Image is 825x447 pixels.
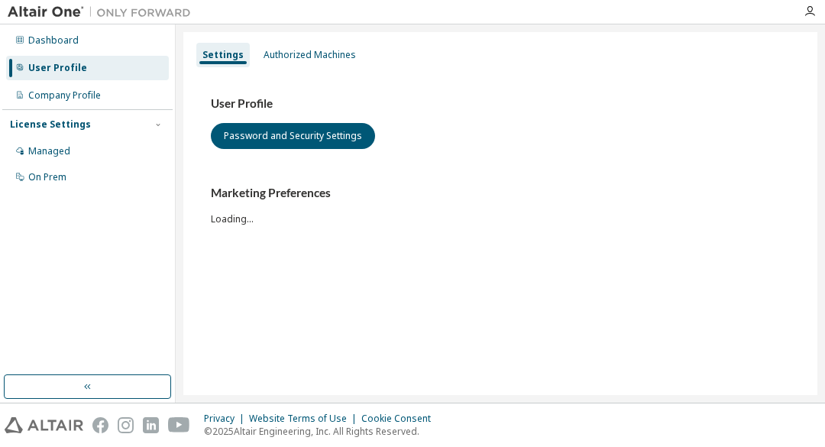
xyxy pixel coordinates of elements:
[211,186,790,225] div: Loading...
[28,62,87,74] div: User Profile
[118,417,134,433] img: instagram.svg
[5,417,83,433] img: altair_logo.svg
[249,413,361,425] div: Website Terms of Use
[211,186,790,201] h3: Marketing Preferences
[28,89,101,102] div: Company Profile
[168,417,190,433] img: youtube.svg
[202,49,244,61] div: Settings
[28,171,66,183] div: On Prem
[204,413,249,425] div: Privacy
[264,49,356,61] div: Authorized Machines
[211,123,375,149] button: Password and Security Settings
[28,34,79,47] div: Dashboard
[143,417,159,433] img: linkedin.svg
[92,417,108,433] img: facebook.svg
[361,413,440,425] div: Cookie Consent
[8,5,199,20] img: Altair One
[10,118,91,131] div: License Settings
[28,145,70,157] div: Managed
[211,96,790,112] h3: User Profile
[204,425,440,438] p: © 2025 Altair Engineering, Inc. All Rights Reserved.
